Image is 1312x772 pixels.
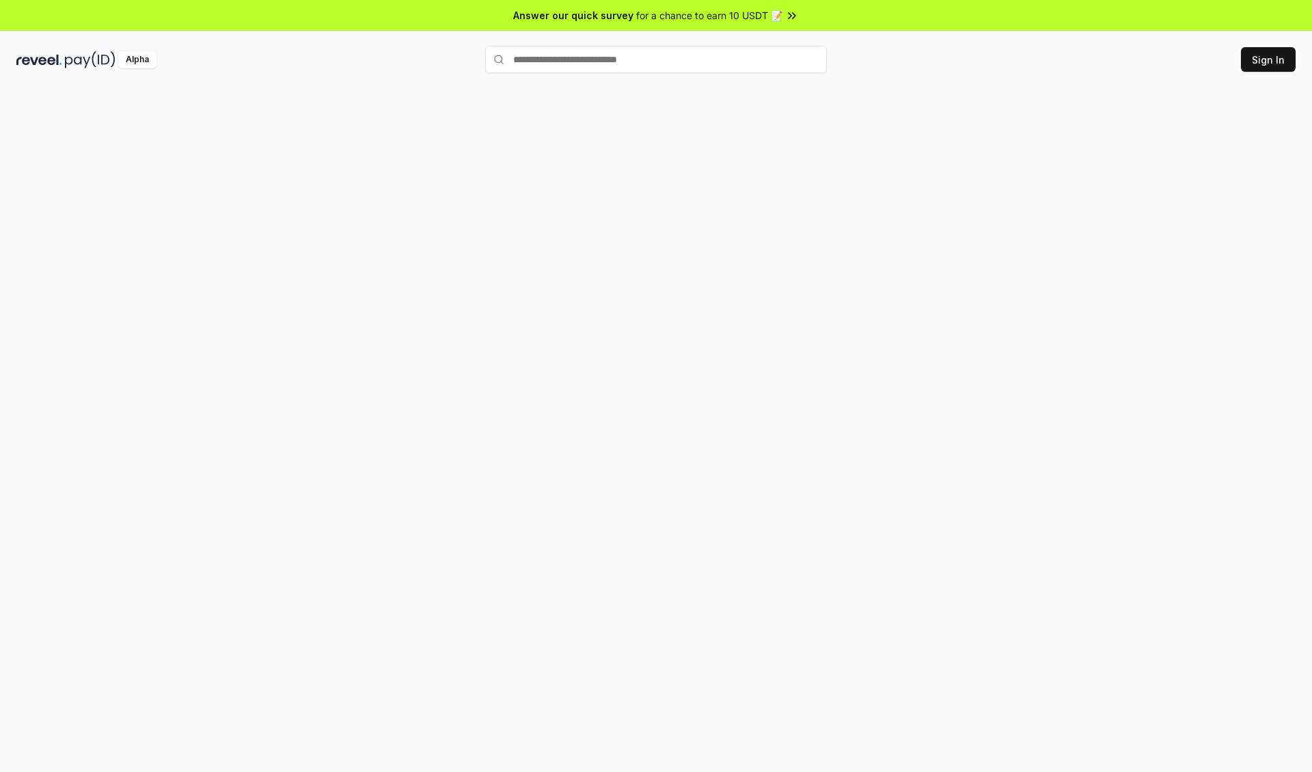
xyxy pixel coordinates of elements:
div: Alpha [118,51,156,68]
span: for a chance to earn 10 USDT 📝 [636,8,782,23]
img: pay_id [65,51,115,68]
span: Answer our quick survey [513,8,633,23]
button: Sign In [1241,47,1296,72]
img: reveel_dark [16,51,62,68]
